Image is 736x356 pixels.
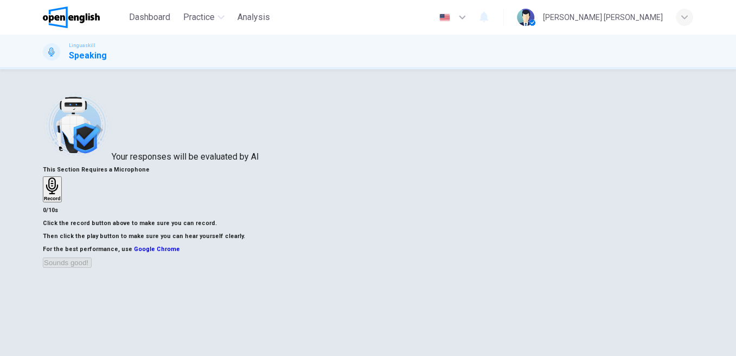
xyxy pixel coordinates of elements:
[69,42,95,49] span: Linguaskill
[179,8,229,27] button: Practice
[183,11,215,24] span: Practice
[44,196,61,201] h6: Record
[43,91,112,160] img: robot icon
[134,246,180,253] a: Google Chrome
[43,6,125,28] a: OpenEnglish logo
[517,9,534,26] img: Profile picture
[43,258,92,268] button: Sounds good!
[43,243,693,256] h6: For the best performance, use
[125,8,175,27] button: Dashboard
[43,204,693,217] h6: 0/10s
[233,8,274,27] button: Analysis
[43,176,62,202] button: Record
[69,49,107,62] h1: Speaking
[543,11,663,24] div: [PERSON_NAME] [PERSON_NAME]
[43,163,693,176] h6: This Section Requires a Microphone
[43,217,693,243] h6: Click the record button above to make sure you can record. Then click the play button to make sur...
[129,11,170,24] span: Dashboard
[112,151,259,162] span: Your responses will be evaluated by AI
[43,6,100,28] img: OpenEnglish logo
[237,11,270,24] span: Analysis
[438,14,451,22] img: en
